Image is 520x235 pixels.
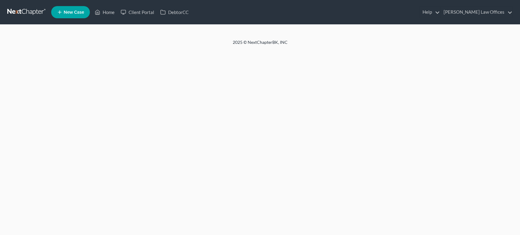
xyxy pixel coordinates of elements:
new-legal-case-button: New Case [51,6,90,18]
div: 2025 © NextChapterBK, INC [87,39,434,50]
a: Client Portal [118,7,157,18]
a: DebtorCC [157,7,192,18]
a: Home [92,7,118,18]
a: Help [419,7,440,18]
a: [PERSON_NAME] Law Offices [440,7,512,18]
